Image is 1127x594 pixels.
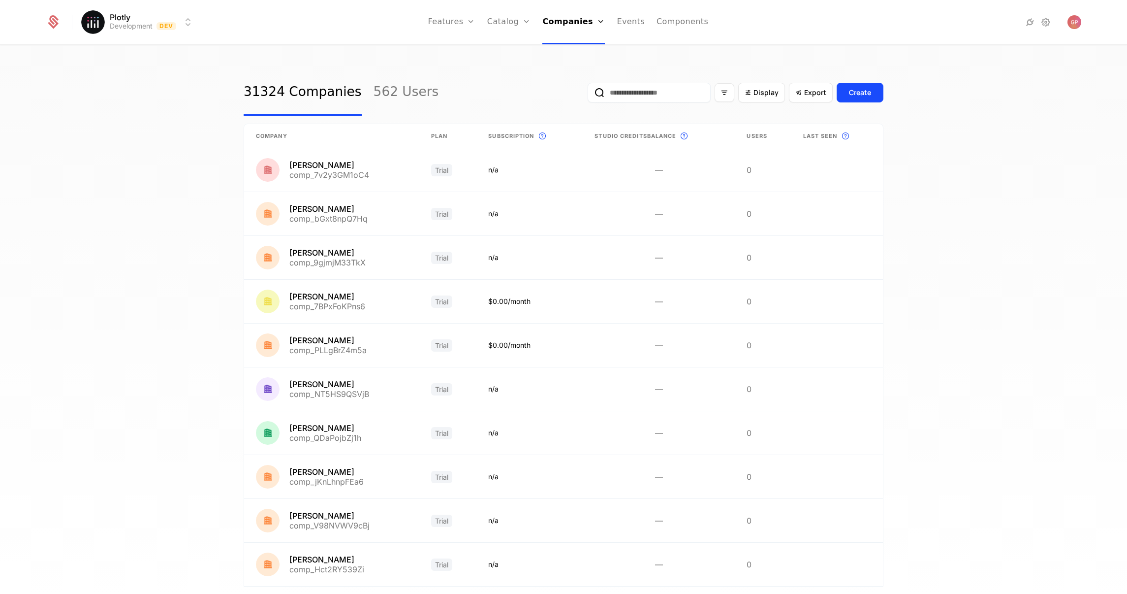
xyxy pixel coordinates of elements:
[110,13,130,21] span: Plotly
[753,88,779,98] span: Display
[804,88,826,98] span: Export
[157,22,177,30] span: Dev
[1024,16,1036,28] a: Integrations
[789,83,833,102] button: Export
[244,124,419,148] th: Company
[1067,15,1081,29] button: Open user button
[738,83,785,102] button: Display
[849,88,871,98] div: Create
[81,10,105,34] img: Plotly
[110,21,153,31] div: Development
[488,132,534,140] span: Subscription
[1067,15,1081,29] img: Gregory Paciga
[419,124,476,148] th: Plan
[595,132,676,140] span: Studio credits Balance
[1040,16,1052,28] a: Settings
[244,69,362,116] a: 31324 Companies
[84,11,194,33] button: Select environment
[803,132,838,140] span: Last seen
[735,124,791,148] th: Users
[374,69,439,116] a: 562 Users
[837,83,883,102] button: Create
[715,83,734,102] button: Filter options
